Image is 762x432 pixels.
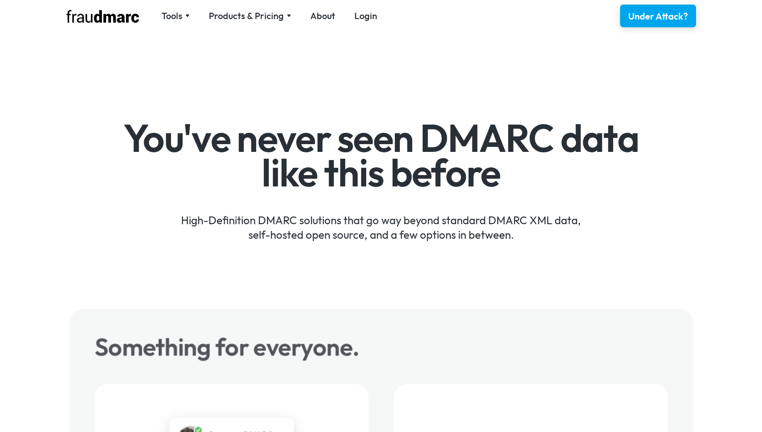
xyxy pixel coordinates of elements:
div: Under Attack? [628,10,688,23]
h3: Something for everyone. [94,335,667,359]
h1: You've never seen DMARC data like this before [117,121,645,190]
div: Products & Pricing [209,10,284,22]
a: Login [354,10,377,22]
a: About [310,10,335,22]
div: Products & Pricing [209,10,291,22]
a: Under Attack? [620,5,696,27]
div: High-Definition DMARC solutions that go way beyond standard DMARC XML data, self-hosted open sour... [117,199,645,242]
div: Tools [161,10,182,22]
div: Tools [161,10,190,22]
